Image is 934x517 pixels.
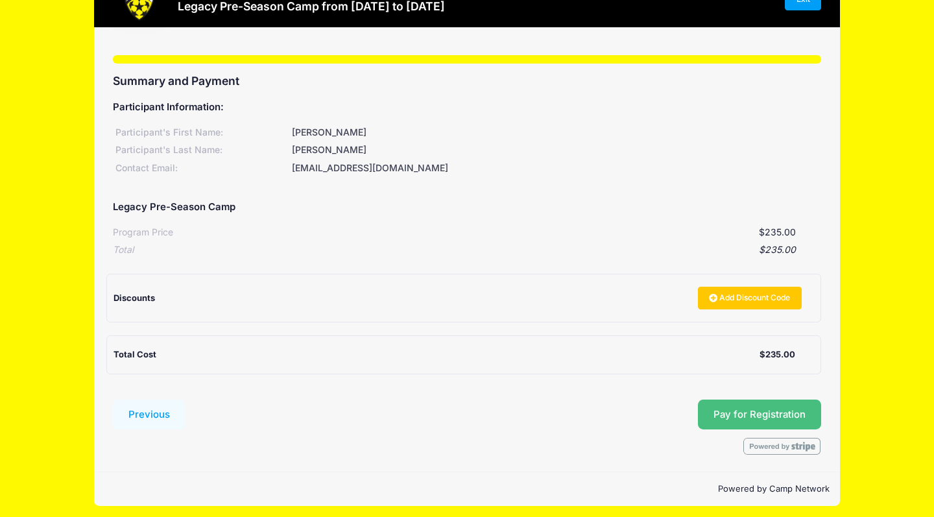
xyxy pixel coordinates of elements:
[290,162,821,175] div: [EMAIL_ADDRESS][DOMAIN_NAME]
[104,483,830,496] p: Powered by Camp Network
[113,102,821,114] h5: Participant Information:
[113,74,821,88] h3: Summary and Payment
[290,126,821,139] div: [PERSON_NAME]
[759,226,796,237] span: $235.00
[113,400,186,429] button: Previous
[113,143,290,157] div: Participant's Last Name:
[134,243,796,257] div: $235.00
[114,293,155,303] span: Discounts
[698,400,821,429] button: Pay for Registration
[113,202,235,213] h5: Legacy Pre-Season Camp
[113,226,173,239] div: Program Price
[713,409,806,420] span: Pay for Registration
[113,243,134,257] div: Total
[113,126,290,139] div: Participant's First Name:
[113,162,290,175] div: Contact Email:
[760,348,795,361] div: $235.00
[290,143,821,157] div: [PERSON_NAME]
[114,348,760,361] div: Total Cost
[698,287,802,309] a: Add Discount Code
